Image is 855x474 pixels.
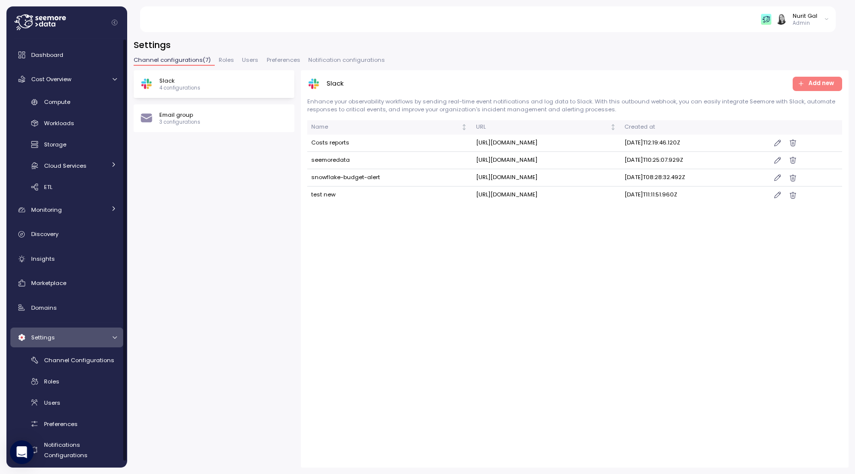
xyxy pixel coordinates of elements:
a: Monitoring [10,200,123,220]
td: seemoredata [307,152,472,169]
p: 4 configurations [159,85,200,92]
span: Marketplace [31,279,66,287]
div: Open Intercom Messenger [10,440,34,464]
span: Channel Configurations [44,356,114,364]
td: [URL][DOMAIN_NAME] [472,169,620,187]
span: Storage [44,141,66,148]
span: Users [44,399,60,407]
span: ETL [44,183,52,191]
span: Domains [31,304,57,312]
a: Preferences [10,416,123,432]
span: Notifications Configurations [44,441,88,459]
span: Users [242,57,258,63]
p: Slack [159,77,200,85]
td: [DATE]T11:11:51.960Z [620,187,768,203]
span: Channel configurations ( 7 ) [134,57,211,63]
p: 3 configurations [159,119,200,126]
a: Compute [10,94,123,110]
p: Admin [793,20,817,27]
p: Slack [327,79,344,89]
span: Insights [31,255,55,263]
td: test new [307,187,472,203]
img: 65f98ecb31a39d60f1f315eb.PNG [761,14,771,24]
a: Storage [10,137,123,153]
span: Cloud Services [44,162,87,170]
td: [DATE]T12:19:46.120Z [620,135,768,152]
td: [URL][DOMAIN_NAME] [472,187,620,203]
a: Notifications Configurations [10,437,123,463]
a: Discovery [10,225,123,244]
span: Workloads [44,119,74,127]
th: URLNot sorted [472,120,620,135]
a: Roles [10,373,123,389]
a: Insights [10,249,123,269]
p: Enhance your observability workflows by sending real-time event notifications and log data to Sla... [307,97,842,114]
span: Settings [31,333,55,341]
span: Compute [44,98,70,106]
div: Created at [624,123,764,132]
h3: Settings [134,39,849,51]
a: ETL [10,179,123,195]
span: Preferences [44,420,78,428]
td: [URL][DOMAIN_NAME] [472,152,620,169]
div: URL [476,123,608,132]
span: Monitoring [31,206,62,214]
div: Nurit Gal [793,12,817,20]
button: Collapse navigation [108,19,121,26]
td: snowflake-budget-alert [307,169,472,187]
td: [DATE]T08:28:32.492Z [620,169,768,187]
a: Channel Configurations [10,352,123,368]
span: Dashboard [31,51,63,59]
span: Roles [44,378,59,385]
div: Not sorted [610,124,617,131]
a: Users [10,394,123,411]
td: Costs reports [307,135,472,152]
td: [DATE]T10:25:07.929Z [620,152,768,169]
button: Add new [793,77,843,91]
a: Marketplace [10,273,123,293]
img: ACg8ocIVugc3DtI--ID6pffOeA5XcvoqExjdOmyrlhjOptQpqjom7zQ=s96-c [776,14,786,24]
th: NameNot sorted [307,120,472,135]
p: Email group [159,111,200,119]
span: Notification configurations [308,57,385,63]
div: Not sorted [461,124,468,131]
span: Cost Overview [31,75,71,83]
td: [URL][DOMAIN_NAME] [472,135,620,152]
a: Cost Overview [10,69,123,89]
a: Cloud Services [10,157,123,174]
span: Add new [808,77,834,91]
span: Roles [219,57,234,63]
a: Workloads [10,115,123,132]
a: Dashboard [10,45,123,65]
a: Settings [10,328,123,347]
div: Name [311,123,460,132]
span: Preferences [267,57,300,63]
span: Discovery [31,230,58,238]
a: Domains [10,298,123,318]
